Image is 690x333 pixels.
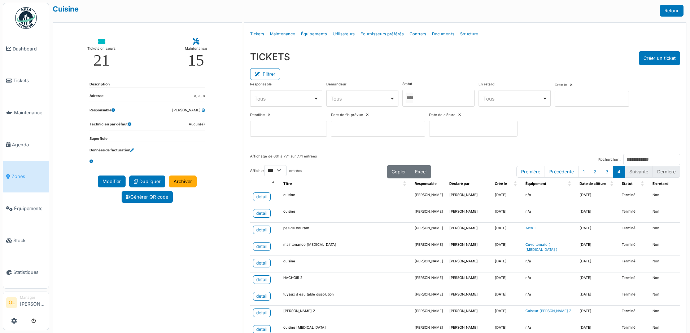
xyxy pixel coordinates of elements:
[457,26,481,43] a: Structure
[82,33,121,74] a: Tickets en cours 21
[283,182,292,186] span: Titre
[412,190,446,206] td: [PERSON_NAME]
[449,182,470,186] span: Déclaré par
[446,256,492,272] td: [PERSON_NAME]
[523,190,577,206] td: n/a
[298,26,330,43] a: Équipements
[610,178,615,190] span: Date de clôture: Activate to sort
[392,169,406,174] span: Copier
[403,178,407,190] span: Titre: Activate to sort
[619,206,650,222] td: Terminé
[660,5,684,17] a: Retour
[446,190,492,206] td: [PERSON_NAME]
[3,33,49,65] a: Dashboard
[13,269,46,276] span: Statistiques
[188,52,204,68] div: 15
[280,222,411,239] td: pas de courant
[446,289,492,306] td: [PERSON_NAME]
[280,306,411,322] td: [PERSON_NAME] 2
[3,97,49,129] a: Maintenance
[492,256,523,272] td: [DATE]
[577,289,619,306] td: [DATE]
[13,77,46,84] span: Tickets
[492,272,523,289] td: [DATE]
[250,112,265,118] label: Deadline
[250,68,280,80] button: Filtrer
[523,289,577,306] td: n/a
[446,272,492,289] td: [PERSON_NAME]
[14,109,46,116] span: Maintenance
[179,33,213,74] a: Maintenance 15
[280,272,411,289] td: HACHOIR 2
[514,178,518,190] span: Créé le: Activate to sort
[619,256,650,272] td: Terminé
[256,260,267,266] div: detail
[495,182,507,186] span: Créé le
[253,209,271,218] a: detail
[3,257,49,289] a: Statistiques
[331,95,389,102] div: Tous
[122,191,173,203] a: Générer QR code
[254,95,313,102] div: Tous
[256,227,267,233] div: detail
[650,272,680,289] td: Non
[492,289,523,306] td: [DATE]
[652,182,668,186] span: En retard
[650,190,680,206] td: Non
[492,190,523,206] td: [DATE]
[523,256,577,272] td: n/a
[13,45,46,52] span: Dashboard
[619,272,650,289] td: Terminé
[577,190,619,206] td: [DATE]
[492,239,523,256] td: [DATE]
[129,176,165,187] a: Dupliquer
[446,206,492,222] td: [PERSON_NAME]
[256,210,267,217] div: detail
[256,243,267,250] div: detail
[172,108,205,113] dd: [PERSON_NAME]
[280,190,411,206] td: cuisine
[280,289,411,306] td: tuyaux d eau table dissolution
[87,45,115,52] div: Tickets en cours
[429,26,457,43] a: Documents
[516,166,545,178] button: First
[280,256,411,272] td: cuisine
[446,239,492,256] td: [PERSON_NAME]
[650,222,680,239] td: Non
[89,136,108,142] dt: Superficie
[589,166,601,178] button: 2
[613,166,625,178] button: 4
[492,206,523,222] td: [DATE]
[619,222,650,239] td: Terminé
[578,166,589,178] button: 1
[412,206,446,222] td: [PERSON_NAME]
[13,237,46,244] span: Stock
[577,272,619,289] td: [DATE]
[3,225,49,257] a: Stock
[185,45,207,52] div: Maintenance
[650,289,680,306] td: Non
[619,289,650,306] td: Terminé
[3,161,49,193] a: Zones
[331,112,363,118] label: Date de fin prévue
[641,178,645,190] span: Statut: Activate to sort
[250,82,272,87] label: Responsable
[577,306,619,322] td: [DATE]
[479,82,494,87] label: En retard
[650,306,680,322] td: Non
[483,95,542,102] div: Tous
[407,26,429,43] a: Contrats
[525,309,571,313] a: Cuiseur [PERSON_NAME] 2
[523,206,577,222] td: n/a
[6,297,17,308] li: OL
[253,226,271,234] a: detail
[3,129,49,161] a: Agenda
[93,52,110,68] div: 21
[253,308,271,317] a: detail
[253,275,271,284] a: detail
[89,82,110,87] dt: Description
[525,226,536,230] a: Alco 1
[601,166,613,178] button: 3
[89,148,134,153] dt: Données de facturation
[406,93,413,103] input: Tous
